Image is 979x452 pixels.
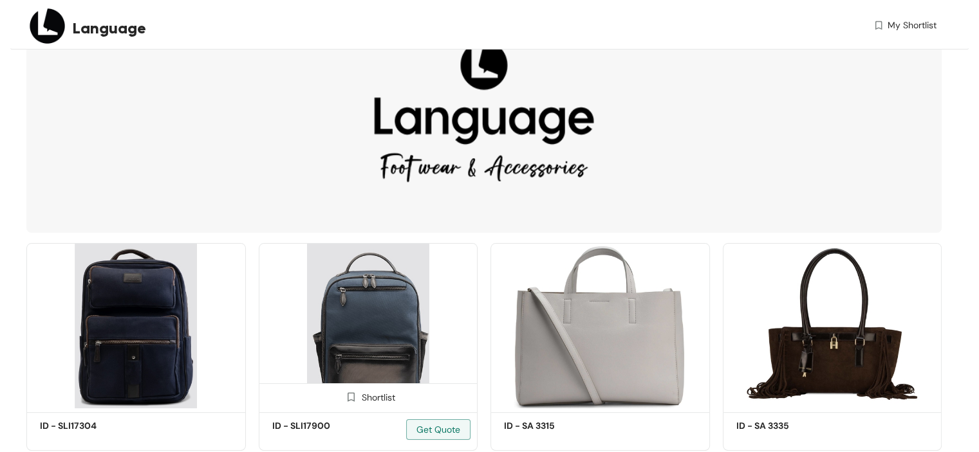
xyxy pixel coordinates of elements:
img: Buyer Portal [26,5,68,47]
button: Get Quote [406,419,471,440]
span: My Shortlist [888,19,937,32]
span: Get Quote [416,422,460,437]
img: wishlist [873,19,884,32]
h5: ID - SLI17900 [272,419,382,433]
h5: ID - SA 3335 [736,419,846,433]
h5: ID - SLI17304 [40,419,149,433]
img: Shortlist [345,391,357,403]
img: 4064ba93-4ea1-486b-a1b5-df061f3dcdd4 [26,243,246,408]
span: Language [73,17,146,40]
h5: ID - SA 3315 [504,419,613,433]
img: b2753786-2d1a-4402-88cc-fcd2f2497ef9 [723,243,942,408]
img: ac1f0f57-e3e9-4de7-91e3-a0cc3c91f866 [259,243,478,408]
img: 0275ffc9-dd45-4050-b466-81bafd4750f5 [490,243,710,408]
div: Shortlist [341,390,395,402]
